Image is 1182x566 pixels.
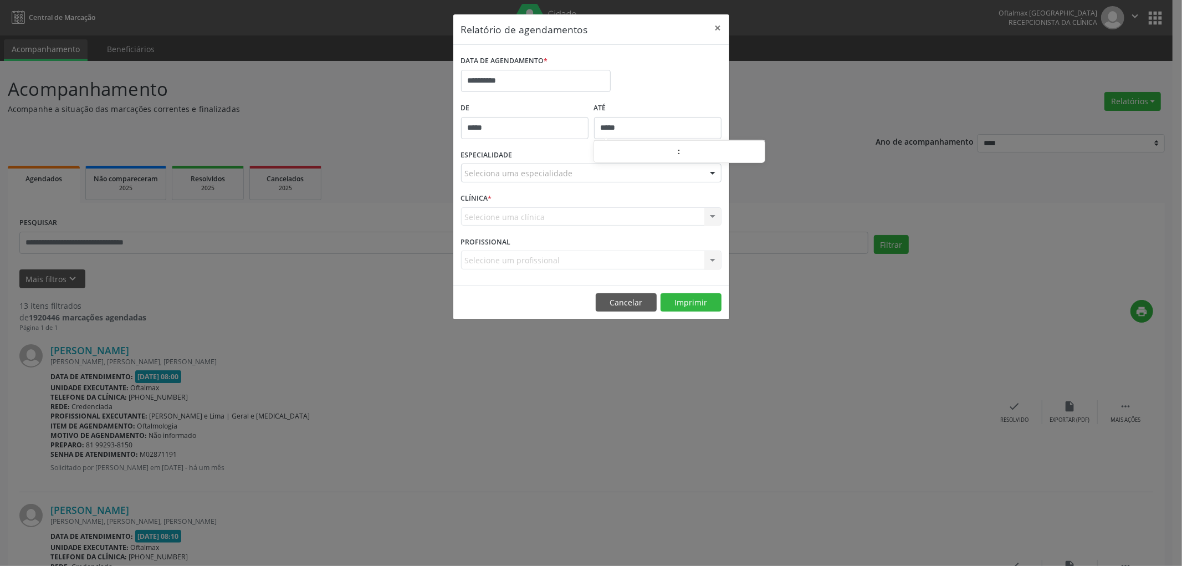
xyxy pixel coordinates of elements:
[461,233,511,251] label: PROFISSIONAL
[461,190,492,207] label: CLÍNICA
[681,141,765,164] input: Minute
[594,100,722,117] label: ATÉ
[461,53,548,70] label: DATA DE AGENDAMENTO
[465,167,573,179] span: Seleciona uma especialidade
[461,100,589,117] label: De
[596,293,657,312] button: Cancelar
[461,22,588,37] h5: Relatório de agendamentos
[707,14,729,42] button: Close
[594,141,678,164] input: Hour
[678,140,681,162] span: :
[661,293,722,312] button: Imprimir
[461,147,513,164] label: ESPECIALIDADE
